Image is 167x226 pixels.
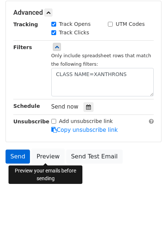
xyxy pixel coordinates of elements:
[59,117,113,125] label: Add unsubscribe link
[13,44,32,50] strong: Filters
[66,150,122,164] a: Send Test Email
[6,150,30,164] a: Send
[116,20,144,28] label: UTM Codes
[13,8,154,17] h5: Advanced
[51,53,151,67] small: Only include spreadsheet rows that match the following filters:
[13,119,50,124] strong: Unsubscribe
[59,20,91,28] label: Track Opens
[32,150,64,164] a: Preview
[13,103,40,109] strong: Schedule
[13,21,38,27] strong: Tracking
[51,127,118,133] a: Copy unsubscribe link
[8,165,82,184] div: Preview your emails before sending
[51,103,79,110] span: Send now
[59,29,89,37] label: Track Clicks
[130,191,167,226] iframe: Chat Widget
